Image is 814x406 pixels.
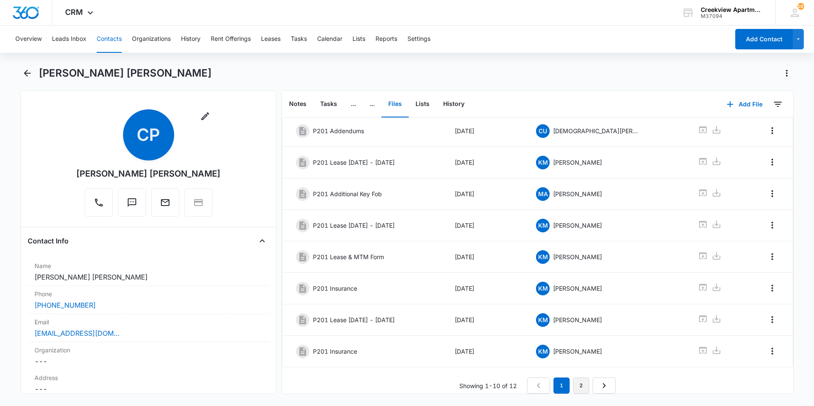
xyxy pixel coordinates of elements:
p: P201 Lease & MTM Form [313,252,384,261]
nav: Pagination [527,377,616,394]
a: Call [85,202,113,209]
td: [DATE] [444,210,526,241]
p: [PERSON_NAME] [553,252,602,261]
span: KM [536,156,550,169]
button: Overview [15,26,42,53]
button: Overflow Menu [765,313,779,326]
button: Text [118,189,146,217]
button: Notes [282,91,313,117]
td: [DATE] [444,241,526,273]
button: History [181,26,201,53]
span: KM [536,345,550,358]
button: Overflow Menu [765,344,779,358]
button: Overflow Menu [765,187,779,200]
dd: --- [34,384,262,394]
a: Page 2 [573,377,589,394]
span: CP [123,109,174,160]
td: [DATE] [444,336,526,367]
a: Next Page [593,377,616,394]
h1: [PERSON_NAME] [PERSON_NAME] [39,67,212,80]
label: Email [34,317,262,326]
label: Name [34,261,262,270]
button: Contacts [97,26,122,53]
p: P201 Additional Key Fob [313,189,382,198]
span: CU [536,124,550,138]
span: KM [536,219,550,232]
td: [DATE] [444,273,526,304]
p: [PERSON_NAME] [553,158,602,167]
a: [EMAIL_ADDRESS][DOMAIN_NAME] [34,328,120,338]
p: [PERSON_NAME] [553,347,602,356]
button: Back [20,66,34,80]
button: Call [85,189,113,217]
button: Leads Inbox [52,26,86,53]
td: [DATE] [444,147,526,178]
span: KM [536,250,550,264]
div: account id [701,13,763,19]
button: Reports [375,26,397,53]
label: Phone [34,289,262,298]
p: P201 Lease [DATE] - [DATE] [313,221,395,230]
p: [PERSON_NAME] [553,284,602,293]
p: P201 Insurance [313,284,357,293]
button: Overflow Menu [765,155,779,169]
span: 162 [797,3,804,10]
button: Overflow Menu [765,218,779,232]
span: KM [536,282,550,295]
button: History [436,91,471,117]
dd: --- [34,356,262,366]
button: Leases [261,26,281,53]
div: Email[EMAIL_ADDRESS][DOMAIN_NAME] [28,314,269,342]
div: Organization--- [28,342,269,370]
button: Files [381,91,409,117]
div: [PERSON_NAME] [PERSON_NAME] [76,167,221,180]
button: Rent Offerings [211,26,251,53]
td: [DATE] [444,304,526,336]
button: Add File [718,94,771,114]
span: KM [536,313,550,327]
span: CRM [65,8,83,17]
h4: Contact Info [28,236,69,246]
p: [PERSON_NAME] [553,189,602,198]
div: Name[PERSON_NAME] [PERSON_NAME] [28,258,269,286]
button: Settings [407,26,430,53]
a: [PHONE_NUMBER] [34,300,96,310]
p: Showing 1-10 of 12 [459,381,517,390]
button: Overflow Menu [765,281,779,295]
p: P201 Lease [DATE] - [DATE] [313,158,395,167]
button: Lists [353,26,365,53]
p: [PERSON_NAME] [553,221,602,230]
div: notifications count [797,3,804,10]
button: Actions [780,66,794,80]
label: Organization [34,346,262,355]
a: Text [118,202,146,209]
p: [DEMOGRAPHIC_DATA][PERSON_NAME] [553,126,638,135]
a: Email [151,202,179,209]
div: Address--- [28,370,269,398]
button: Tasks [313,91,344,117]
p: [PERSON_NAME] [553,315,602,324]
em: 1 [553,377,570,394]
p: P201 Lease [DATE] - [DATE] [313,315,395,324]
button: Add Contact [735,29,793,49]
button: ... [363,91,381,117]
td: [DATE] [444,115,526,147]
button: Overflow Menu [765,124,779,137]
button: Calendar [317,26,342,53]
button: Overflow Menu [765,250,779,263]
label: Address [34,373,262,382]
td: [DATE] [444,178,526,210]
div: Phone[PHONE_NUMBER] [28,286,269,314]
button: Organizations [132,26,171,53]
button: ... [344,91,363,117]
button: Email [151,189,179,217]
button: Filters [771,97,785,111]
button: Lists [409,91,436,117]
div: account name [701,6,763,13]
dd: [PERSON_NAME] [PERSON_NAME] [34,272,262,282]
button: Close [255,234,269,248]
span: MA [536,187,550,201]
p: P201 Insurance [313,347,357,356]
button: Tasks [291,26,307,53]
p: P201 Addendums [313,126,364,135]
